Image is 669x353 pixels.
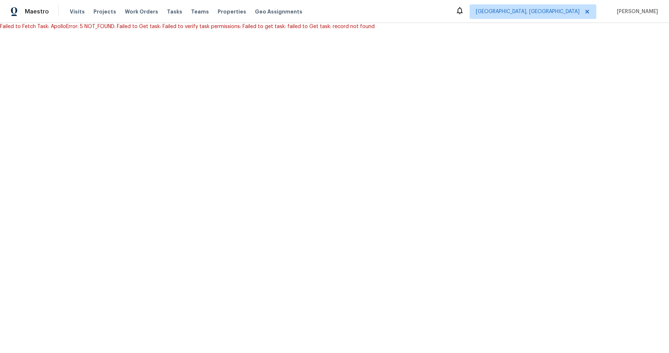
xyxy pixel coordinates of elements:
span: Maestro [25,8,49,15]
span: [PERSON_NAME] [614,8,658,15]
span: Projects [93,8,116,15]
span: Properties [218,8,246,15]
span: Tasks [167,9,182,14]
span: [GEOGRAPHIC_DATA], [GEOGRAPHIC_DATA] [476,8,580,15]
span: Work Orders [125,8,158,15]
span: Visits [70,8,85,15]
span: Teams [191,8,209,15]
span: Geo Assignments [255,8,302,15]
